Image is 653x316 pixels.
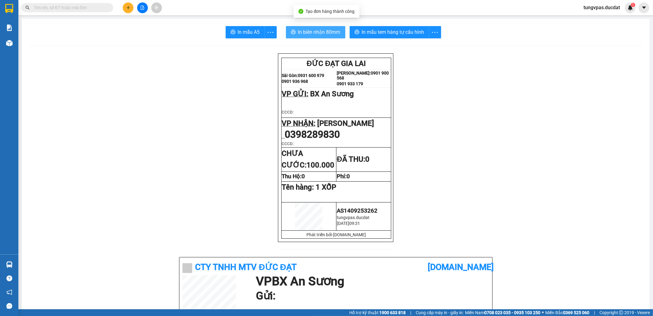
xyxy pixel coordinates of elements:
[281,231,391,239] td: Phát triển bởi [DOMAIN_NAME]
[6,40,13,46] img: warehouse-icon
[265,26,277,38] button: more
[298,28,340,36] span: In biên nhận 80mm
[632,3,634,7] span: 1
[362,28,424,36] span: In mẫu tem hàng tự cấu hình
[337,81,363,86] strong: 0901 933 179
[6,303,12,309] span: message
[39,17,78,23] strong: [PERSON_NAME]:
[4,17,22,23] strong: Sài Gòn:
[641,5,647,10] span: caret-down
[429,26,441,38] button: more
[34,4,106,11] input: Tìm tên, số ĐT hoặc mã đơn
[379,310,406,315] strong: 1900 633 818
[337,207,377,214] span: AS1409253262
[563,310,589,315] strong: 0369 525 060
[195,262,297,272] b: CTy TNHH MTV ĐỨC ĐẠT
[25,6,30,10] span: search
[416,309,463,316] span: Cung cấp máy in - giấy in:
[226,26,265,38] button: printerIn mẫu A5
[619,310,623,315] span: copyright
[39,17,89,29] strong: 0901 900 568
[17,6,76,14] span: ĐỨC ĐẠT GIA LAI
[282,149,335,169] strong: CHƯA CƯỚC:
[337,71,389,80] strong: 0901 900 568
[282,73,298,78] strong: Sài Gòn:
[639,2,649,13] button: caret-down
[298,73,325,78] strong: 0931 600 979
[282,90,309,98] span: VP GỬI:
[4,40,31,49] span: VP GỬI:
[282,183,336,191] span: Tên hàng:
[349,221,360,226] span: 09:31
[350,26,429,38] button: printerIn mẫu tem hàng tự cấu hình
[298,9,303,14] span: check-circle
[579,4,625,11] span: tungvpas.ducdat
[365,155,370,164] span: 0
[347,173,350,180] span: 0
[291,29,296,35] span: printer
[484,310,540,315] strong: 0708 023 035 - 0935 103 250
[256,275,486,287] h1: VP BX An Sương
[123,2,133,13] button: plus
[151,2,162,13] button: aim
[282,173,305,180] strong: Thu Hộ:
[465,309,540,316] span: Miền Nam
[231,29,235,35] span: printer
[337,155,369,164] strong: ĐÃ THU:
[306,9,355,14] span: Tạo đơn hàng thành công
[137,2,148,13] button: file-add
[307,161,335,169] span: 100.000
[337,173,350,180] strong: Phí:
[282,119,316,128] span: VP NHẬN:
[4,30,34,36] strong: 0901 936 968
[545,309,589,316] span: Miền Bắc
[6,261,13,268] img: warehouse-icon
[154,6,159,10] span: aim
[6,276,12,281] span: question-circle
[337,71,371,75] strong: [PERSON_NAME]:
[6,25,13,31] img: solution-icon
[349,309,406,316] span: Hỗ trợ kỹ thuật:
[282,79,308,84] strong: 0901 936 968
[238,28,260,36] span: In mẫu A5
[4,17,33,29] strong: 0931 600 979
[32,40,76,49] span: BX An Sương
[337,215,370,220] span: tungvpas.ducdat
[6,289,12,295] span: notification
[355,29,359,35] span: printer
[256,287,486,304] h1: Gửi:
[39,30,69,36] strong: 0901 933 179
[140,6,144,10] span: file-add
[542,311,544,314] span: ⚪️
[285,129,340,140] span: 0398289830
[302,173,305,180] span: 0
[282,141,294,146] span: CCCD:
[317,119,374,128] span: [PERSON_NAME]
[282,110,294,114] span: CCCD:
[307,59,366,68] span: ĐỨC ĐẠT GIA LAI
[631,3,635,7] sup: 1
[265,29,276,36] span: more
[286,26,345,38] button: printerIn biên nhận 80mm
[126,6,130,10] span: plus
[429,29,441,36] span: more
[628,5,633,10] img: icon-new-feature
[5,4,13,13] img: logo-vxr
[337,221,349,226] span: [DATE]
[428,262,494,272] b: [DOMAIN_NAME]
[594,309,595,316] span: |
[310,90,354,98] span: BX An Sương
[316,183,336,191] span: 1 XỐP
